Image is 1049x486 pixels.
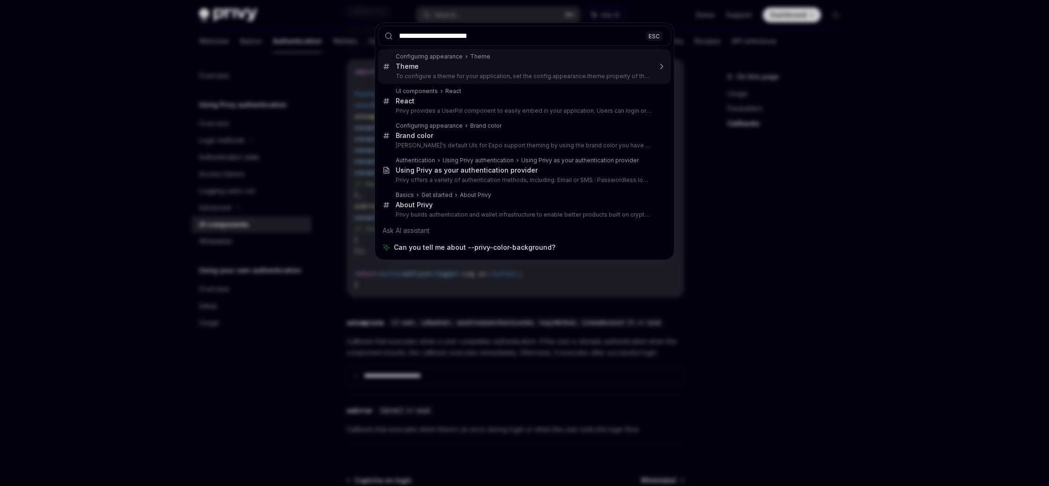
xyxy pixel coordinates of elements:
[396,211,651,218] p: Privy builds authentication and wallet infrastructure to enable better products built on crypto rail
[396,97,414,105] div: React
[470,53,490,60] div: Theme
[396,131,433,140] div: Brand color
[396,166,538,174] div: Using Privy as your authentication provider
[394,243,555,252] span: Can you tell me about --privy-color-background?
[396,191,414,199] div: Basics
[445,87,461,95] div: React
[396,122,463,130] div: Configuring appearance
[521,157,639,164] div: Using Privy as your authentication provider
[443,157,514,164] div: Using Privy authentication
[470,122,502,130] div: Brand color
[396,62,419,71] div: Theme
[378,222,671,239] div: Ask AI assistant
[396,201,433,209] div: About Privy
[396,157,435,164] div: Authentication
[646,31,663,41] div: ESC
[460,191,491,199] div: About Privy
[396,142,651,149] p: [PERSON_NAME]'s default UIs for Expo support theming by using the brand color you have set in the...
[421,191,452,199] div: Get started
[396,87,438,95] div: UI components
[396,53,463,60] div: Configuring appearance
[396,107,651,115] p: Privy provides a UserPill component to easily embed in your application. Users can login or connec
[396,176,651,184] p: Privy offers a variety of authentication methods, including: Email or SMS : Passwordless login via a
[396,73,651,80] p: To configure a theme for your application, set the config.appearance.theme property of the PrivyProv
